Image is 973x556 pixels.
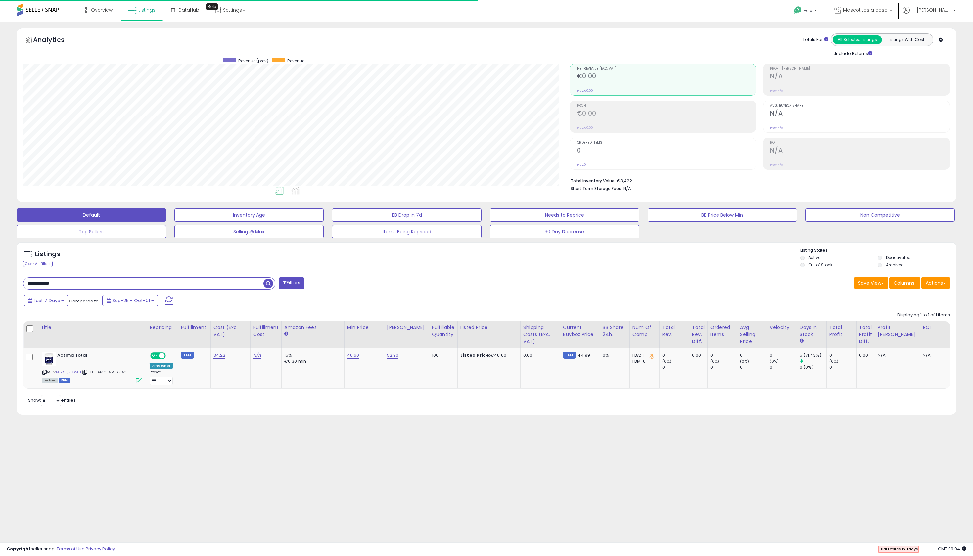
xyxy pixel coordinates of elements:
div: Amazon Fees [284,324,342,331]
small: Prev: €0.00 [577,89,593,93]
span: OFF [165,353,175,359]
span: Revenue (prev) [238,58,268,64]
span: | SKU: 8436545961346 [82,369,126,375]
div: 0.00 [523,352,555,358]
button: All Selected Listings [833,35,882,44]
h2: N/A [770,72,950,81]
span: Revenue [287,58,304,64]
label: Deactivated [886,255,911,260]
small: Prev: N/A [770,126,783,130]
div: Avg Selling Price [740,324,764,345]
div: Total Rev. Diff. [692,324,705,345]
span: N/A [623,185,631,192]
b: Listed Price: [460,352,490,358]
div: Current Buybox Price [563,324,597,338]
span: Sep-25 - Oct-01 [112,297,150,304]
div: Listed Price [460,324,518,331]
div: 5 (71.43%) [800,352,826,358]
button: 30 Day Decrease [490,225,639,238]
button: Sep-25 - Oct-01 [102,295,158,306]
div: Total Profit Diff. [859,324,872,345]
button: Listings With Cost [882,35,931,44]
span: Compared to: [69,298,100,304]
small: Prev: N/A [770,163,783,167]
small: Days In Stock. [800,338,804,344]
small: FBM [181,352,194,359]
div: FBA: 1 [632,352,654,358]
a: Hi [PERSON_NAME] [903,7,956,22]
span: 44.99 [578,352,590,358]
span: DataHub [178,7,199,13]
div: ASIN: [42,352,142,383]
small: (0%) [710,359,719,364]
button: BB Price Below Min [648,208,797,222]
span: ON [151,353,159,359]
h2: N/A [770,110,950,118]
button: Last 7 Days [24,295,68,306]
div: 0 [770,364,797,370]
div: Velocity [770,324,794,331]
div: 0 [829,364,856,370]
h5: Analytics [33,35,77,46]
span: Help [804,8,812,13]
span: Show: entries [28,397,76,403]
button: Save View [854,277,888,289]
span: FBM [59,378,70,383]
div: Profit [PERSON_NAME] [878,324,917,338]
h2: €0.00 [577,110,756,118]
button: Top Sellers [17,225,166,238]
small: FBM [563,352,576,359]
button: BB Drop in 7d [332,208,482,222]
b: Aptima Total [57,352,138,360]
div: 0 (0%) [800,364,826,370]
div: €0.30 min [284,358,339,364]
span: Net Revenue (Exc. VAT) [577,67,756,70]
div: Total Rev. [662,324,686,338]
div: 15% [284,352,339,358]
div: Num of Comp. [632,324,657,338]
div: Totals For [803,37,828,43]
div: 0 [710,352,737,358]
b: Short Term Storage Fees: [571,186,622,191]
small: (0%) [740,359,749,364]
button: Default [17,208,166,222]
div: ROI [923,324,947,331]
div: Min Price [347,324,381,331]
div: Cost (Exc. VAT) [213,324,248,338]
b: Total Inventory Value: [571,178,616,184]
small: (0%) [662,359,672,364]
p: Listing States: [800,247,957,254]
a: 52.90 [387,352,399,359]
a: B079Q2TGMH [56,369,81,375]
span: All listings currently available for purchase on Amazon [42,378,58,383]
small: (0%) [770,359,779,364]
div: Shipping Costs (Exc. VAT) [523,324,557,345]
div: Fulfillable Quantity [432,324,455,338]
h2: N/A [770,147,950,156]
button: Filters [279,277,304,289]
div: N/A [878,352,915,358]
div: Fulfillment Cost [253,324,279,338]
a: 34.22 [213,352,226,359]
button: Columns [889,277,920,289]
button: Inventory Age [174,208,324,222]
div: Fulfillment [181,324,208,331]
a: N/A [253,352,261,359]
span: Mascotitas a casa [843,7,888,13]
div: Ordered Items [710,324,734,338]
div: Tooltip anchor [206,3,218,10]
div: Preset: [150,370,173,385]
span: ROI [770,141,950,145]
span: Last 7 Days [34,297,60,304]
button: Non Competitive [805,208,955,222]
div: 0 [710,364,737,370]
span: Profit [577,104,756,108]
span: Columns [894,280,914,286]
div: 0 [770,352,797,358]
li: €3,422 [571,176,945,184]
span: Avg. Buybox Share [770,104,950,108]
div: Displaying 1 to 1 of 1 items [897,312,950,318]
span: Overview [91,7,113,13]
span: Hi [PERSON_NAME] [911,7,951,13]
div: Include Returns [826,49,880,57]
